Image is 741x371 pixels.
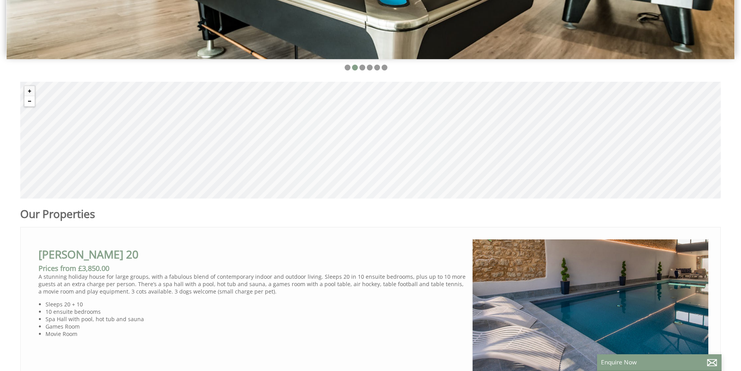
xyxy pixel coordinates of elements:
a: [PERSON_NAME] 20 [39,247,138,262]
li: Games Room [46,323,466,330]
p: Enquire Now [601,358,718,366]
p: A stunning holiday house for large groups, with a fabulous blend of contemporary indoor and outdo... [39,273,466,295]
h1: Our Properties [20,206,476,221]
li: Sleeps 20 + 10 [46,301,466,308]
h3: Prices from £3,850.00 [39,264,466,273]
button: Zoom out [25,96,35,106]
button: Zoom in [25,86,35,96]
canvas: Map [20,82,721,199]
li: Spa Hall with pool, hot tub and sauna [46,315,466,323]
li: 10 ensuite bedrooms [46,308,466,315]
li: Movie Room [46,330,466,338]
